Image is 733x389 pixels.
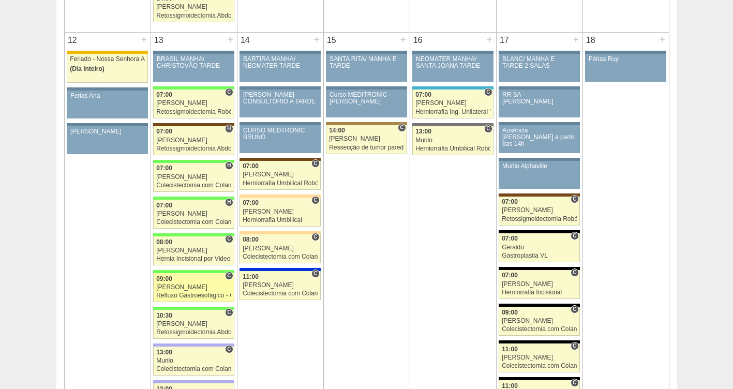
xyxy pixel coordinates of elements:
div: Key: Brasil [153,197,234,200]
div: Key: Christóvão da Gama [153,343,234,347]
div: [PERSON_NAME] [156,174,231,181]
div: Herniorrafia Umbilical Robótica [415,145,490,152]
div: Key: Oswaldo Cruz Paulista [326,122,407,125]
a: Curso MEDITRONIC - [PERSON_NAME] [326,89,407,117]
a: Ausência [PERSON_NAME] a partir das 14h [499,125,579,153]
a: Férias Ruy [585,54,666,82]
div: [PERSON_NAME] [156,211,231,217]
a: C 07:00 [PERSON_NAME] Herniorrafia Umbilical [240,198,320,227]
span: Consultório [311,196,319,204]
a: C 07:00 [PERSON_NAME] Retossigmoidectomia Robótica [153,89,234,118]
span: 07:00 [156,91,172,98]
div: Key: Blanc [499,230,579,233]
div: + [140,33,148,46]
span: 07:00 [502,235,518,242]
div: Key: Aviso [499,51,579,54]
div: Retossigmoidectomia Abdominal [156,329,231,336]
div: Colecistectomia com Colangiografia VL [156,219,231,226]
div: Feriado - Nossa Senhora Aparecida [70,56,145,63]
a: C 07:00 [PERSON_NAME] Herniorrafia Umbilical Robótica [240,161,320,190]
span: Consultório [571,268,578,277]
span: 09:00 [156,275,172,282]
div: Herniorrafia Incisional [502,289,577,296]
div: Key: Aviso [67,123,147,126]
span: 07:00 [243,162,259,170]
div: Key: Blanc [499,340,579,343]
div: 17 [497,33,513,48]
div: Key: Neomater [412,86,493,89]
a: Ferias Ana [67,91,147,118]
a: H 07:00 [PERSON_NAME] Retossigmoidectomia Abdominal VL [153,126,234,155]
div: Key: Aviso [499,158,579,161]
div: Key: Aviso [67,87,147,91]
div: [PERSON_NAME] [156,284,231,291]
a: SANTA RITA/ MANHÃ E TARDE [326,54,407,82]
div: Herniorrafia Ing. Unilateral VL [415,109,490,115]
div: Key: Brasil [153,86,234,89]
div: Key: Blanc [499,304,579,307]
a: C 07:00 Geraldo Gastroplastia VL [499,233,579,262]
div: + [312,33,321,46]
a: C 13:00 Murilo Herniorrafia Umbilical Robótica [412,126,493,155]
a: NEOMATER MANHÃ/ SANTA JOANA TARDE [412,54,493,82]
span: Consultório [311,159,319,168]
div: 16 [410,33,426,48]
a: Murilo Alphaville [499,161,579,189]
div: [PERSON_NAME] [502,281,577,288]
div: Key: Santa Catarina [412,123,493,126]
div: + [399,33,408,46]
div: + [226,33,235,46]
a: Feriado - Nossa Senhora Aparecida (Dia inteiro) [67,54,147,83]
div: Key: Aviso [499,122,579,125]
div: Key: Feriado [67,51,147,54]
div: Colecistectomia com Colangiografia VL [156,366,231,372]
div: Geraldo [502,244,577,251]
div: [PERSON_NAME] [329,136,404,142]
a: C 08:00 [PERSON_NAME] Hernia Incisional por Video [153,236,234,265]
div: Key: Aviso [326,51,407,54]
div: Key: Brasil [153,307,234,310]
div: Key: Bartira [240,194,320,198]
a: [PERSON_NAME] [67,126,147,154]
span: Hospital [225,198,233,206]
span: 09:00 [502,309,518,316]
div: [PERSON_NAME] [502,207,577,214]
span: 07:00 [415,91,431,98]
div: [PERSON_NAME] [243,245,318,252]
span: Consultório [571,195,578,203]
div: Key: Aviso [240,122,320,125]
a: H 07:00 [PERSON_NAME] Colecistectomia com Colangiografia VL [153,200,234,229]
a: C 09:00 [PERSON_NAME] Refluxo Gastroesofágico - Cirurgia VL [153,273,234,302]
a: C 09:00 [PERSON_NAME] Colecistectomia com Colangiografia VL [499,307,579,336]
div: Ferias Ana [70,93,144,99]
div: [PERSON_NAME] [156,247,231,254]
span: Hospital [225,161,233,170]
div: BLANC/ MANHÃ E TARDE 2 SALAS [502,56,576,69]
span: 07:00 [156,202,172,209]
a: RR SA - [PERSON_NAME] [499,89,579,117]
a: C 11:00 [PERSON_NAME] Colecistectomia com Colangiografia VL [240,271,320,300]
span: Consultório [225,88,233,96]
div: Murilo [415,137,490,144]
div: Colecistectomia com Colangiografia VL [156,182,231,189]
a: C 07:00 [PERSON_NAME] Retossigmoidectomia Robótica [499,197,579,226]
div: [PERSON_NAME] [156,4,231,10]
span: (Dia inteiro) [70,65,104,72]
div: BARTIRA MANHÃ/ NEOMATER TARDE [243,56,317,69]
div: Colecistectomia com Colangiografia VL [243,253,318,260]
div: Key: Brasil [153,270,234,273]
span: 14:00 [329,127,345,134]
span: Consultório [571,342,578,350]
span: 11:00 [243,273,259,280]
a: CURSO MEDTRONIC BRUNO [240,125,320,153]
span: Consultório [571,379,578,387]
div: Murilo [156,357,231,364]
div: [PERSON_NAME] [502,318,577,324]
div: CURSO MEDTRONIC BRUNO [243,127,317,141]
div: Key: Christóvão da Gama [153,380,234,383]
span: Consultório [571,232,578,240]
div: Herniorrafia Umbilical [243,217,318,223]
div: Ressecção de tumor parede abdominal pélvica [329,144,404,151]
div: [PERSON_NAME] [156,321,231,327]
div: 15 [324,33,340,48]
